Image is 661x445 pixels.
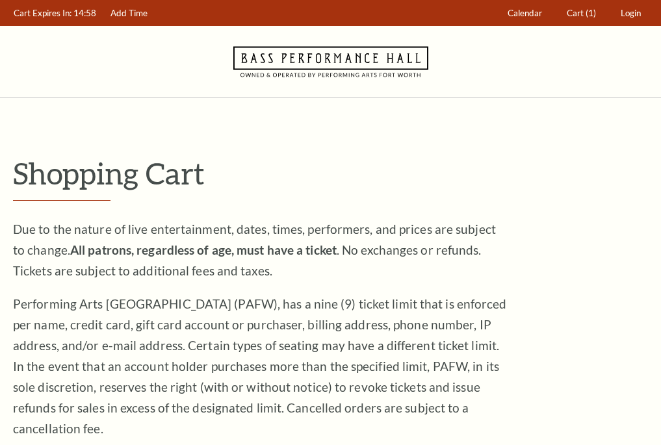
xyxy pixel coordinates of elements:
[561,1,603,26] a: Cart (1)
[586,8,596,18] span: (1)
[621,8,641,18] span: Login
[502,1,549,26] a: Calendar
[615,1,647,26] a: Login
[105,1,154,26] a: Add Time
[73,8,96,18] span: 14:58
[14,8,71,18] span: Cart Expires In:
[13,222,496,278] span: Due to the nature of live entertainment, dates, times, performers, and prices are subject to chan...
[70,242,337,257] strong: All patrons, regardless of age, must have a ticket
[567,8,584,18] span: Cart
[13,294,507,439] p: Performing Arts [GEOGRAPHIC_DATA] (PAFW), has a nine (9) ticket limit that is enforced per name, ...
[13,157,648,190] p: Shopping Cart
[508,8,542,18] span: Calendar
